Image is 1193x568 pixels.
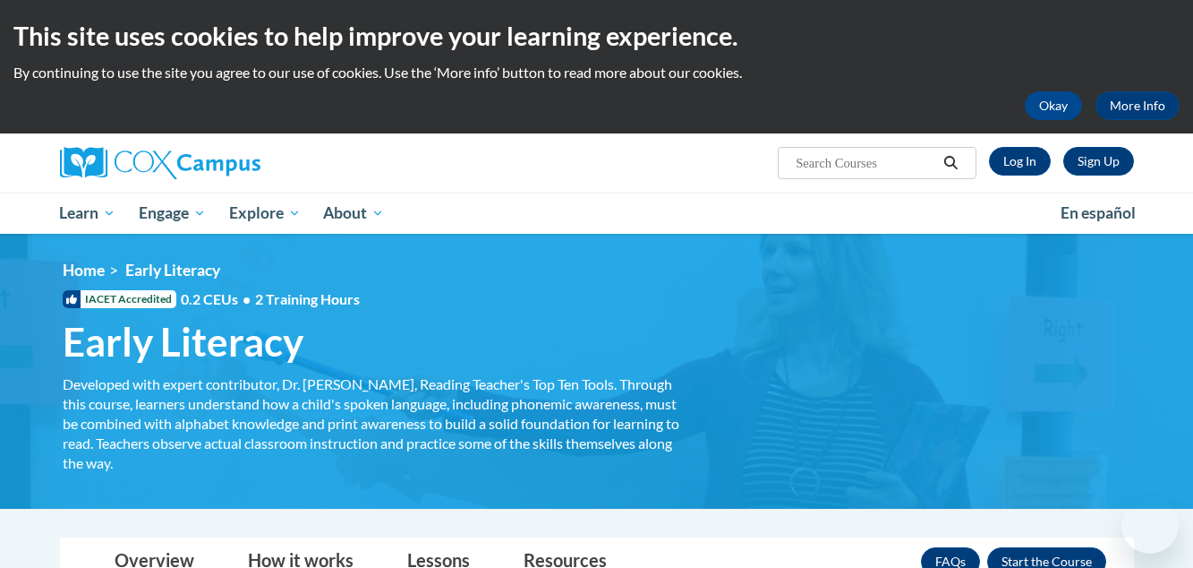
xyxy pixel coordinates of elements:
[311,193,396,234] a: About
[323,202,384,224] span: About
[1061,203,1136,222] span: En español
[1095,91,1180,120] a: More Info
[139,202,206,224] span: Engage
[13,63,1180,82] p: By continuing to use the site you agree to our use of cookies. Use the ‘More info’ button to read...
[937,152,964,174] button: Search
[1121,496,1179,554] iframe: Button to launch messaging window
[127,193,217,234] a: Engage
[48,193,128,234] a: Learn
[1049,194,1147,232] a: En español
[1025,91,1082,120] button: Okay
[63,261,105,280] a: Home
[63,374,680,473] div: Developed with expert contributor, Dr. [PERSON_NAME], Reading Teacher's Top Ten Tools. Through th...
[989,147,1051,176] a: Log In
[255,290,360,307] span: 2 Training Hours
[59,202,115,224] span: Learn
[125,261,220,280] span: Early Literacy
[1063,147,1134,176] a: Register
[229,202,301,224] span: Explore
[13,18,1180,54] h2: This site uses cookies to help improve your learning experience.
[794,152,937,174] input: Search Courses
[63,290,176,308] span: IACET Accredited
[60,147,260,179] img: Cox Campus
[243,290,251,307] span: •
[217,193,312,234] a: Explore
[60,147,400,179] a: Cox Campus
[63,318,303,366] span: Early Literacy
[33,193,1161,234] div: Main menu
[181,289,360,309] span: 0.2 CEUs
